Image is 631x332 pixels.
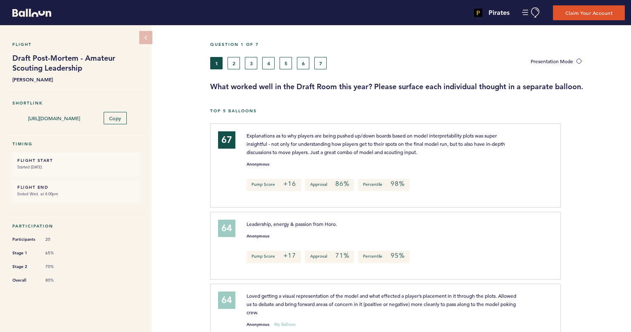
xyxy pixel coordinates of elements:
[17,158,134,163] h6: FLIGHT START
[109,115,121,121] span: Copy
[210,108,625,114] h5: Top 5 Balloons
[358,251,409,263] p: Percentile
[335,251,349,260] em: 71%
[247,251,301,263] p: Pump Score
[12,263,37,271] span: Stage 2
[314,57,327,69] button: 7
[210,57,223,69] button: 1
[45,250,70,256] span: 65%
[247,292,517,315] span: Loved getting a visual representation of the model and what effected a player’s placement in it t...
[280,57,292,69] button: 5
[553,5,625,20] button: Claim Your Account
[489,8,510,18] h4: Pirates
[12,42,139,47] h5: Flight
[391,180,404,188] em: 98%
[12,100,139,106] h5: Shortlink
[247,132,506,155] span: Explanations as to why players are being pushed up/down boards based on model interpretability pl...
[6,8,51,17] a: Balloon
[104,112,127,124] button: Copy
[12,276,37,285] span: Overall
[45,237,70,242] span: 20
[531,58,573,64] span: Presentation Mode
[245,57,257,69] button: 3
[17,185,134,190] h6: FLIGHT END
[12,223,139,229] h5: Participation
[17,190,134,198] small: Ended Wed. at 4:00pm
[305,179,354,191] p: Approval
[335,180,349,188] em: 86%
[274,323,296,327] small: My Balloon
[218,131,235,149] div: 67
[210,82,625,92] h3: What worked well in the Draft Room this year? Please surface each individual thought in a separat...
[12,9,51,17] svg: Balloon
[228,57,240,69] button: 2
[297,57,309,69] button: 6
[247,323,269,327] small: Anonymous
[283,251,296,260] em: +17
[262,57,275,69] button: 4
[247,179,301,191] p: Pump Score
[522,7,541,18] button: Manage Account
[391,251,404,260] em: 95%
[12,235,37,244] span: Participants
[218,292,235,309] div: 64
[218,220,235,237] div: 64
[12,75,139,83] b: [PERSON_NAME]
[17,163,134,171] small: Started [DATE]
[45,264,70,270] span: 70%
[247,221,337,227] span: Leadership, energy & passion from Horo.
[358,179,409,191] p: Percentile
[12,141,139,147] h5: Timing
[12,249,37,257] span: Stage 1
[247,162,269,166] small: Anonymous
[305,251,354,263] p: Approval
[12,53,139,73] h1: Draft Post-Mortem - Amateur Scouting Leadership
[45,277,70,283] span: 80%
[210,42,625,47] h5: Question 1 of 7
[283,180,296,188] em: +16
[247,234,269,238] small: Anonymous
